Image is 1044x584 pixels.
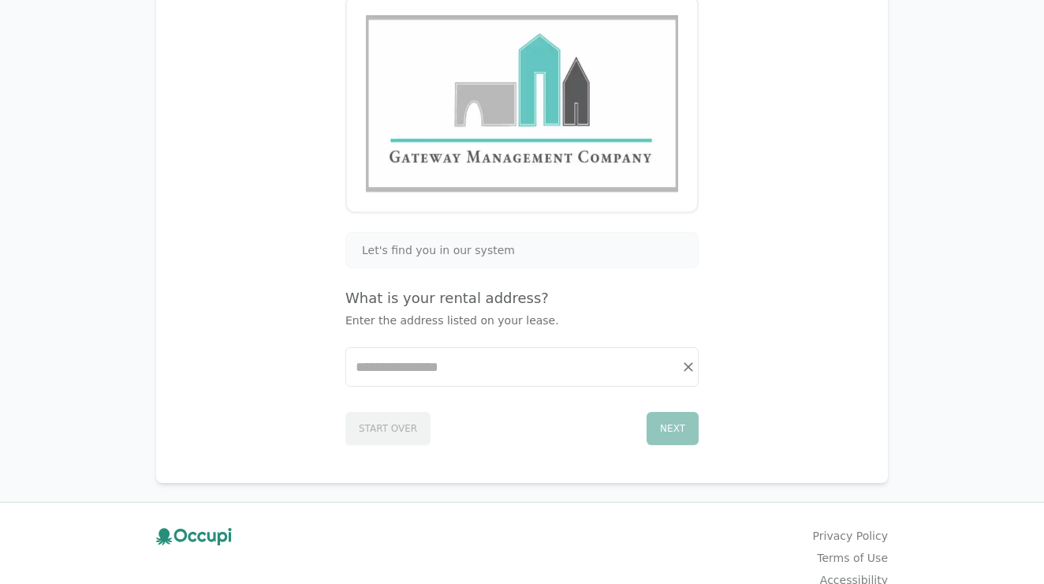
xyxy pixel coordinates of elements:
h4: What is your rental address? [345,287,699,309]
a: Privacy Policy [813,528,888,544]
p: Enter the address listed on your lease. [345,313,699,328]
img: Gateway Management [366,15,678,193]
a: Terms of Use [817,550,888,566]
button: Clear [677,356,699,378]
span: Let's find you in our system [362,242,515,258]
input: Start typing... [346,348,698,386]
